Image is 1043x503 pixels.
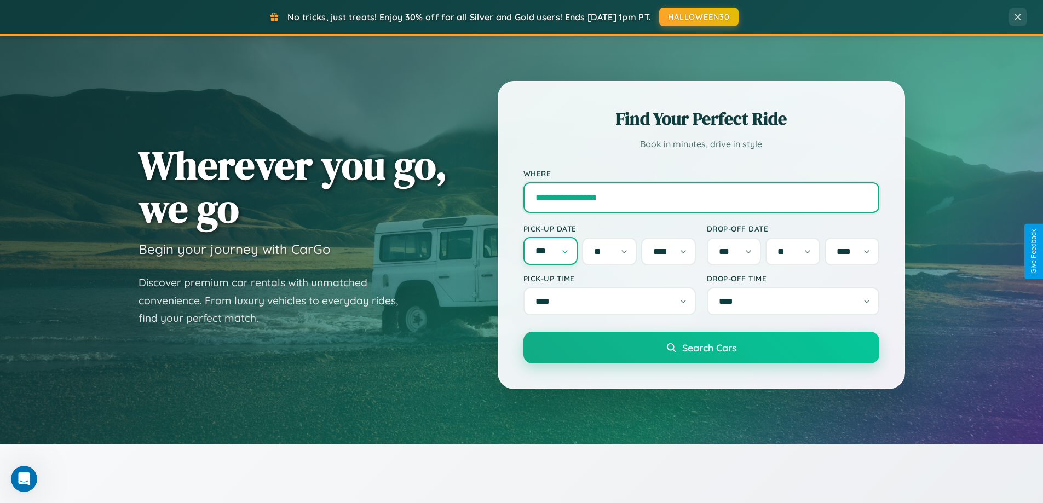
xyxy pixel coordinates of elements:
[523,169,879,178] label: Where
[1030,229,1038,274] div: Give Feedback
[707,274,879,283] label: Drop-off Time
[139,241,331,257] h3: Begin your journey with CarGo
[287,11,651,22] span: No tricks, just treats! Enjoy 30% off for all Silver and Gold users! Ends [DATE] 1pm PT.
[523,136,879,152] p: Book in minutes, drive in style
[707,224,879,233] label: Drop-off Date
[523,224,696,233] label: Pick-up Date
[139,143,447,230] h1: Wherever you go, we go
[11,466,37,492] iframe: Intercom live chat
[523,274,696,283] label: Pick-up Time
[682,342,736,354] span: Search Cars
[523,107,879,131] h2: Find Your Perfect Ride
[523,332,879,363] button: Search Cars
[659,8,739,26] button: HALLOWEEN30
[139,274,412,327] p: Discover premium car rentals with unmatched convenience. From luxury vehicles to everyday rides, ...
